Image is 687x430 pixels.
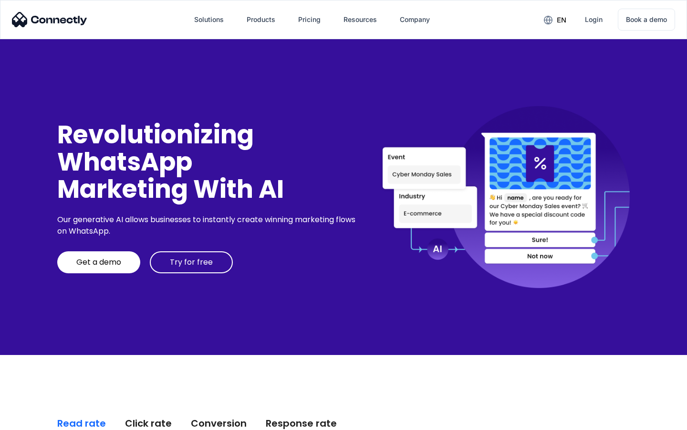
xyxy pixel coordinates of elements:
a: Pricing [291,8,328,31]
div: Company [400,13,430,26]
div: en [557,13,566,27]
div: Conversion [191,417,247,430]
a: Login [577,8,610,31]
div: Response rate [266,417,337,430]
div: Read rate [57,417,106,430]
a: Get a demo [57,251,140,273]
div: Pricing [298,13,321,26]
img: Connectly Logo [12,12,87,27]
div: Login [585,13,603,26]
div: Revolutionizing WhatsApp Marketing With AI [57,121,359,203]
div: Get a demo [76,258,121,267]
ul: Language list [19,413,57,427]
div: Our generative AI allows businesses to instantly create winning marketing flows on WhatsApp. [57,214,359,237]
a: Book a demo [618,9,675,31]
div: Resources [343,13,377,26]
div: Products [247,13,275,26]
a: Try for free [150,251,233,273]
aside: Language selected: English [10,413,57,427]
div: Solutions [194,13,224,26]
div: Click rate [125,417,172,430]
div: Try for free [170,258,213,267]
